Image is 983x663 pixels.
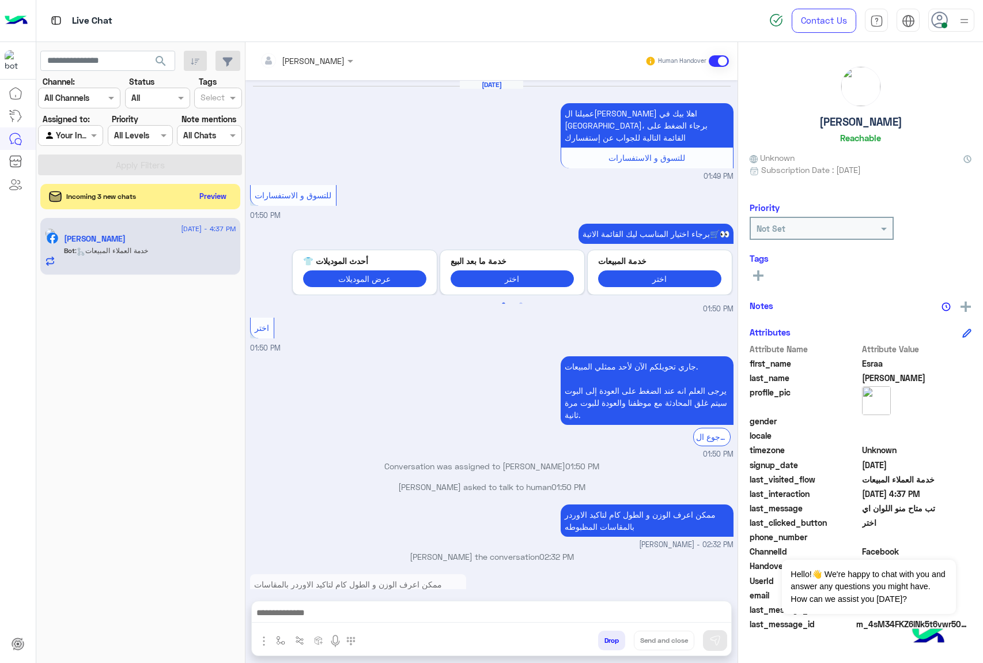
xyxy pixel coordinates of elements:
button: select flow [271,631,290,650]
label: Tags [199,76,217,88]
span: : خدمة العملاء المبيعات [75,246,148,255]
span: Incoming 3 new chats [66,191,136,202]
label: Status [129,76,154,88]
button: Apply Filters [38,155,242,175]
span: email [750,589,860,601]
img: tab [49,13,63,28]
h6: [DATE] [460,81,523,89]
span: 01:50 PM [250,344,281,352]
span: null [862,430,972,442]
p: [PERSON_NAME] asked to talk to human [250,481,734,493]
p: خدمة ما بعد البيع [451,255,574,267]
span: gender [750,415,860,427]
span: 01:50 PM [703,304,734,315]
span: null [862,531,972,543]
button: Drop [598,631,625,650]
span: [PERSON_NAME] - 02:32 PM [639,540,734,551]
span: للتسوق و الاستفسارات [608,153,685,163]
span: ChannelId [750,545,860,557]
span: 2025-09-09T13:37:52.92Z [862,488,972,500]
span: 01:50 PM [551,482,585,492]
span: Subscription Date : [DATE] [761,164,861,176]
span: Abd Elfatah [862,372,972,384]
span: 2025-02-27T20:42:41.079Z [862,459,972,471]
button: Send and close [634,631,694,650]
span: last_message_id [750,618,854,630]
span: last_name [750,372,860,384]
span: اختر [862,517,972,529]
img: notes [942,302,951,311]
img: picture [862,386,891,415]
span: last_clicked_button [750,517,860,529]
img: tab [870,14,883,28]
img: picture [45,228,55,239]
span: اختر [255,323,269,333]
p: Live Chat [72,13,112,29]
span: phone_number [750,531,860,543]
span: Attribute Value [862,343,972,355]
span: search [154,54,168,68]
span: 01:50 PM [703,449,734,460]
h6: Notes [750,300,773,311]
div: الرجوع ال Bot [693,428,731,446]
label: Channel: [43,76,75,88]
p: Conversation was assigned to [PERSON_NAME] [250,460,734,472]
img: Logo [5,9,28,33]
button: 2 of 2 [515,298,527,310]
img: 713415422032625 [5,50,25,71]
span: 01:50 PM [250,211,281,220]
span: last_interaction [750,488,860,500]
div: Select [199,91,225,106]
span: locale [750,430,860,442]
img: send message [709,635,721,646]
span: last_visited_flow [750,473,860,485]
a: tab [865,9,888,33]
button: 1 of 2 [498,298,509,310]
label: Priority [112,113,138,125]
span: HandoverOn [750,560,860,572]
p: 9/9/2025, 2:32 PM [561,504,734,537]
p: 9/9/2025, 1:50 PM [579,224,734,244]
span: للتسوق و الاستفسارات [255,190,331,200]
span: Unknown [862,444,972,456]
span: timezone [750,444,860,456]
span: 01:50 PM [565,461,599,471]
a: Contact Us [792,9,856,33]
span: [DATE] - 4:37 PM [181,224,236,234]
button: Preview [195,188,232,205]
h6: Attributes [750,327,791,337]
h5: [PERSON_NAME] [819,115,902,129]
button: create order [309,631,328,650]
h5: Esraa Abd Elfatah [64,234,126,244]
p: 9/9/2025, 1:50 PM [561,356,734,425]
span: Esraa [862,357,972,370]
span: last_message [750,502,860,514]
img: tab [902,14,915,28]
h6: Reachable [840,133,881,143]
button: اختر [451,270,574,287]
span: null [862,415,972,427]
span: Unknown [750,152,795,164]
span: first_name [750,357,860,370]
span: m_4sM34FKZ6lNk5t6vwr500VOoH_4jS_AZAE_Kp4YvSBCfTfmy6rP4Rt-GkvQNzixO4Rb-tXMsqLQqsv08W04Gxg [856,618,971,630]
img: Facebook [47,232,58,244]
img: spinner [769,13,783,27]
button: عرض الموديلات [303,270,426,287]
span: profile_pic [750,386,860,413]
label: Note mentions [182,113,236,125]
img: send voice note [328,634,342,648]
span: signup_date [750,459,860,471]
img: select flow [276,636,285,645]
button: اختر [598,270,721,287]
img: Trigger scenario [295,636,304,645]
img: send attachment [257,634,271,648]
span: Attribute Name [750,343,860,355]
img: profile [957,14,971,28]
span: 01:49 PM [704,171,734,182]
label: Assigned to: [43,113,90,125]
span: تب متاح منو اللوان اي [862,502,972,514]
span: 02:32 PM [539,552,574,562]
p: [PERSON_NAME] the conversation [250,551,734,563]
img: make a call [346,636,356,646]
img: create order [314,636,323,645]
